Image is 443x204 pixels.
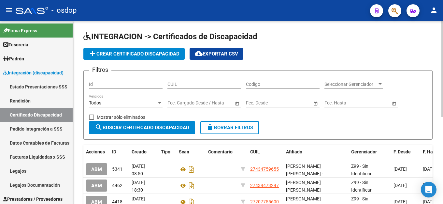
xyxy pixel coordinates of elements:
button: Exportar CSV [190,48,243,60]
datatable-header-cell: CUIL [248,145,283,159]
span: [DATE] 08:50 [132,164,145,176]
span: Acciones [86,149,105,154]
datatable-header-cell: Afiliado [283,145,349,159]
span: Z99 - Sin Identificar [351,164,372,176]
span: [PERSON_NAME] [PERSON_NAME] - [286,180,323,193]
span: Z99 - Sin Identificar [351,180,372,193]
span: Integración (discapacidad) [3,69,64,76]
span: Gerenciador [351,149,377,154]
datatable-header-cell: Gerenciador [349,145,391,159]
span: Buscar Certificado Discapacidad [95,125,189,131]
span: [DATE] [393,166,407,172]
div: Open Intercom Messenger [421,182,436,197]
mat-icon: person [430,6,438,14]
button: Open calendar [312,100,319,107]
datatable-header-cell: Tipo [158,145,176,159]
span: Seleccionar Gerenciador [324,82,377,87]
span: Crear Certificado Discapacidad [89,51,179,57]
i: Descargar documento [187,180,196,191]
button: Borrar Filtros [200,121,259,134]
button: ABM [86,180,107,192]
span: 5341 [112,166,122,172]
span: 4462 [112,183,122,188]
button: Open calendar [391,100,397,107]
span: [DATE] [423,166,436,172]
input: Start date [167,100,188,106]
span: ABM [91,166,102,172]
span: Firma Express [3,27,37,34]
mat-icon: search [95,123,103,131]
datatable-header-cell: ID [109,145,129,159]
input: End date [272,100,304,106]
span: F. Desde [393,149,411,154]
datatable-header-cell: Acciones [83,145,109,159]
span: 27434759655 [250,166,279,172]
input: End date [350,100,382,106]
button: Buscar Certificado Discapacidad [89,121,195,134]
button: Crear Certificado Discapacidad [83,48,185,60]
mat-icon: delete [206,123,214,131]
datatable-header-cell: Comentario [206,145,238,159]
datatable-header-cell: F. Desde [391,145,420,159]
mat-icon: add [89,50,96,57]
span: [DATE] [393,183,407,188]
button: Open calendar [234,100,240,107]
span: 27434473247 [250,183,279,188]
span: Mostrar sólo eliminados [97,113,145,121]
span: Todos [89,100,101,105]
span: INTEGRACION -> Certificados de Discapacidad [83,32,257,41]
span: Tesorería [3,41,28,48]
button: ABM [86,163,107,175]
datatable-header-cell: Scan [176,145,206,159]
h3: Filtros [89,65,111,74]
datatable-header-cell: Creado [129,145,158,159]
input: Start date [324,100,345,106]
span: Scan [179,149,189,154]
mat-icon: cloud_download [195,50,203,57]
span: CUIL [250,149,260,154]
span: Prestadores / Proveedores [3,196,63,203]
span: Creado [132,149,147,154]
span: Afiliado [286,149,302,154]
span: [PERSON_NAME] [PERSON_NAME] - [286,164,323,176]
span: [DATE] 18:30 [132,180,145,193]
span: ID [112,149,116,154]
span: Borrar Filtros [206,125,253,131]
i: Descargar documento [187,164,196,175]
span: Tipo [161,149,170,154]
span: Exportar CSV [195,51,238,57]
mat-icon: menu [5,6,13,14]
span: ABM [91,183,102,189]
input: End date [193,100,225,106]
input: Start date [246,100,266,106]
span: F. Hasta [423,149,439,154]
span: Comentario [208,149,233,154]
span: - osdop [51,3,77,18]
span: Padrón [3,55,24,62]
